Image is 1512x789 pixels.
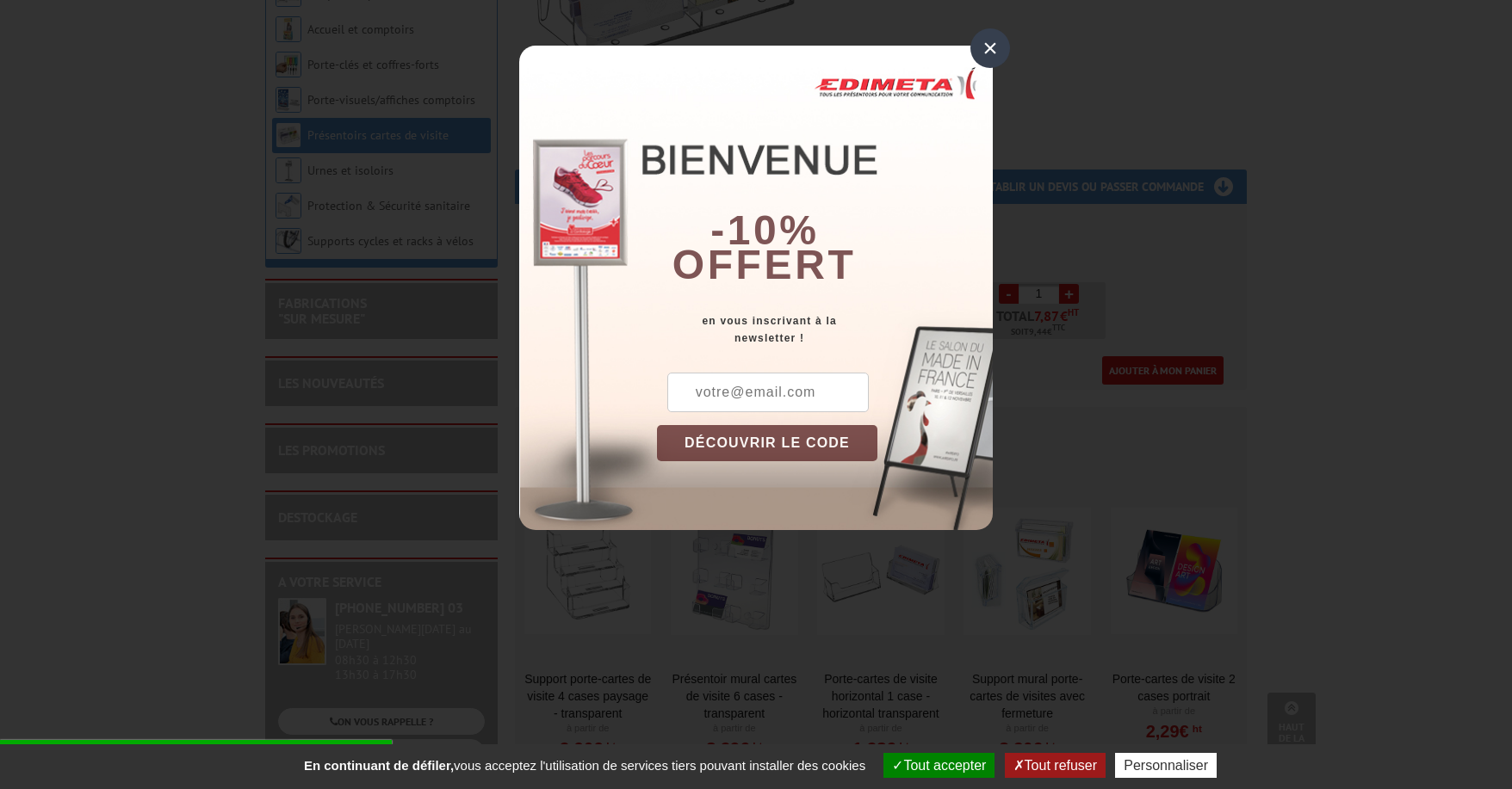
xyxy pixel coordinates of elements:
[657,312,993,347] div: en vous inscrivant à la newsletter !
[970,28,1010,68] div: ×
[667,373,869,412] input: votre@email.com
[304,758,454,773] strong: En continuant de défiler,
[657,425,877,461] button: DÉCOUVRIR LE CODE
[710,207,819,253] b: -10%
[1005,753,1106,778] button: Tout refuser
[1115,753,1217,778] button: Personnaliser (fenêtre modale)
[883,753,995,778] button: Tout accepter
[672,242,857,287] font: offert
[295,758,874,773] span: vous acceptez l'utilisation de services tiers pouvant installer des cookies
